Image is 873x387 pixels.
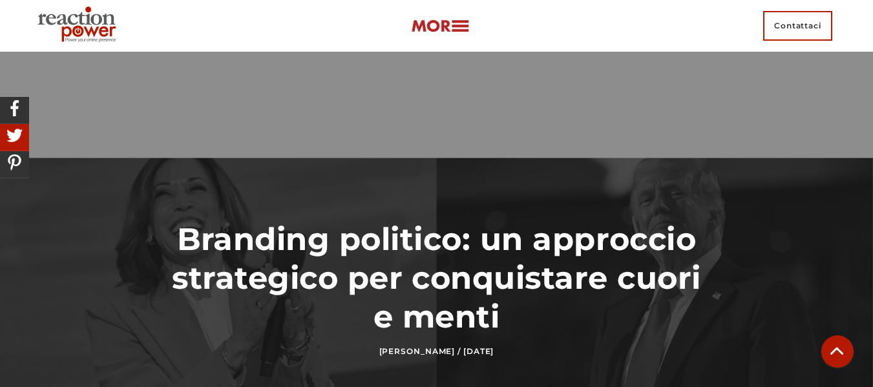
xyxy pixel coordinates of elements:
img: Condividi su Twitter [3,124,26,147]
font: Contattaci [774,21,821,30]
img: Condividi su Facebook [3,97,26,120]
img: Condividi su Pinterest [3,151,26,174]
font: Branding politico: un approccio strategico per conquistare cuori e menti [172,220,700,335]
img: more-btn.png [411,19,469,34]
font: [DATE] [463,346,494,356]
a: [PERSON_NAME] / [379,346,461,356]
img: Executive Branding | Agenzia di Personal Branding [32,3,126,49]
